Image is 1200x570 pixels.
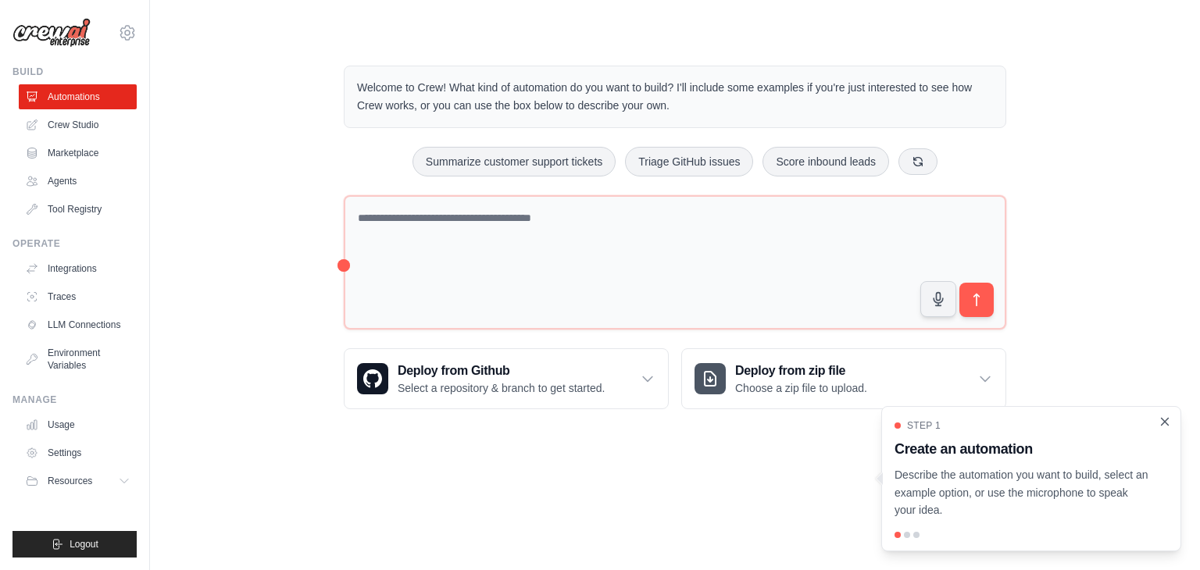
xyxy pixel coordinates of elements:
p: Welcome to Crew! What kind of automation do you want to build? I'll include some examples if you'... [357,79,993,115]
button: Logout [12,531,137,558]
button: Resources [19,468,137,493]
h3: Deploy from zip file [735,362,867,380]
a: Automations [19,84,137,109]
p: Choose a zip file to upload. [735,380,867,396]
button: Summarize customer support tickets [412,147,616,176]
h3: Deploy from Github [398,362,605,380]
h3: Create an automation [895,438,1149,460]
div: Build [12,66,137,78]
p: Describe the automation you want to build, select an example option, or use the microphone to spe... [895,466,1149,519]
a: Traces [19,284,137,309]
img: Logo [12,18,91,48]
span: Step 1 [907,419,941,432]
a: Marketplace [19,141,137,166]
p: Select a repository & branch to get started. [398,380,605,396]
a: Usage [19,412,137,437]
div: Manage [12,394,137,406]
button: Score inbound leads [762,147,889,176]
a: Tool Registry [19,197,137,222]
div: Operate [12,237,137,250]
a: Crew Studio [19,112,137,137]
a: Environment Variables [19,340,137,378]
a: Integrations [19,256,137,281]
span: Resources [48,475,92,487]
span: Logout [70,538,98,550]
a: Agents [19,169,137,194]
button: Triage GitHub issues [625,147,753,176]
a: Settings [19,440,137,465]
button: Close walkthrough [1159,415,1171,428]
iframe: Chat Widget [1122,495,1200,570]
a: LLM Connections [19,312,137,337]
